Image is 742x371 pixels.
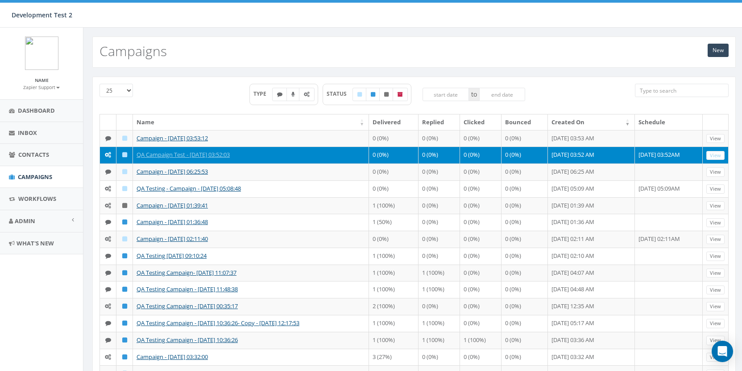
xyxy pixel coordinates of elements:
a: Zapier Support [23,83,60,91]
i: Published [122,270,127,276]
td: 0 (0%) [460,147,502,163]
td: 0 (0%) [502,248,548,265]
td: [DATE] 12:35 AM [548,298,635,315]
a: QA Testing Campaign - [DATE] 11:48:38 [137,285,238,293]
span: What's New [17,239,54,247]
td: 0 (0%) [460,248,502,265]
i: Automated Message [105,186,111,192]
td: 0 (0%) [460,265,502,281]
a: QA Testing Campaign - [DATE] 00:35:17 [137,302,238,310]
a: View [706,201,725,211]
i: Text SMS [105,270,111,276]
a: View [706,319,725,328]
a: QA Testing Campaign - [DATE] 10:36:26 [137,336,238,344]
a: Campaign - [DATE] 06:25:53 [137,167,208,175]
td: 0 (0%) [419,214,460,231]
td: [DATE] 03:32 AM [548,349,635,366]
i: Draft [357,92,362,97]
td: [DATE] 06:25 AM [548,163,635,180]
td: [DATE] 01:36 AM [548,214,635,231]
th: Clicked [460,114,502,130]
td: 0 (0%) [419,180,460,197]
a: Campaign - [DATE] 02:11:40 [137,235,208,243]
label: Unpublished [379,88,394,101]
i: Text SMS [105,169,111,175]
i: Automated Message [105,152,111,158]
span: Campaigns [18,173,52,181]
i: Draft [122,152,127,158]
td: 0 (0%) [502,130,548,147]
td: 0 (0%) [419,231,460,248]
td: 0 (0%) [419,197,460,214]
td: 0 (0%) [369,231,419,248]
a: Campaign - [DATE] 03:53:12 [137,134,208,142]
td: 0 (0%) [460,197,502,214]
td: 3 (27%) [369,349,419,366]
a: View [706,235,725,244]
td: 0 (0%) [502,147,548,163]
td: 0 (0%) [502,214,548,231]
span: Inbox [18,129,37,137]
i: Automated Message [304,92,310,97]
i: Text SMS [105,219,111,225]
th: Name: activate to sort column ascending [133,114,369,130]
td: 0 (0%) [502,231,548,248]
i: Published [122,219,127,225]
span: Dashboard [18,106,55,114]
td: [DATE] 02:11AM [635,231,703,248]
td: 0 (0%) [460,231,502,248]
td: 0 (0%) [502,197,548,214]
a: View [706,336,725,345]
th: Created On: activate to sort column ascending [548,114,635,130]
i: Published [122,286,127,292]
td: [DATE] 03:53 AM [548,130,635,147]
label: Draft [352,88,367,101]
i: Unpublished [122,203,127,208]
i: Text SMS [105,337,111,343]
small: Name [35,77,49,83]
div: Open Intercom Messenger [712,341,733,362]
td: 0 (0%) [419,147,460,163]
a: QA Testing - Campaign - [DATE] 05:08:48 [137,184,241,192]
i: Published [122,320,127,326]
i: Automated Message [105,236,111,242]
h2: Campaigns [99,44,167,58]
i: Published [122,337,127,343]
td: [DATE] 02:11 AM [548,231,635,248]
i: Text SMS [105,253,111,259]
th: Bounced [502,114,548,130]
td: [DATE] 01:39 AM [548,197,635,214]
td: [DATE] 03:36 AM [548,332,635,349]
img: logo.png [25,37,58,70]
span: Admin [15,217,35,225]
td: 0 (0%) [369,180,419,197]
td: [DATE] 04:48 AM [548,281,635,298]
label: Text SMS [272,88,287,101]
td: 0 (0%) [460,281,502,298]
td: [DATE] 04:07 AM [548,265,635,281]
td: 0 (0%) [419,298,460,315]
span: Development Test 2 [12,11,72,19]
td: 1 (100%) [419,265,460,281]
td: 0 (0%) [460,130,502,147]
td: 0 (0%) [502,349,548,366]
a: View [706,285,725,295]
i: Published [122,303,127,309]
a: View [706,184,725,194]
a: View [706,252,725,261]
td: [DATE] 05:17 AM [548,315,635,332]
i: Published [122,253,127,259]
td: 1 (50%) [369,214,419,231]
a: View [706,167,725,177]
td: [DATE] 05:09AM [635,180,703,197]
i: Text SMS [105,135,111,141]
td: 0 (0%) [502,265,548,281]
th: Replied [419,114,460,130]
i: Automated Message [105,203,111,208]
td: 0 (0%) [419,130,460,147]
i: Text SMS [105,320,111,326]
td: 0 (0%) [502,298,548,315]
span: Contacts [18,151,49,159]
a: Campaign - [DATE] 03:32:00 [137,353,208,361]
label: Published [366,88,380,101]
